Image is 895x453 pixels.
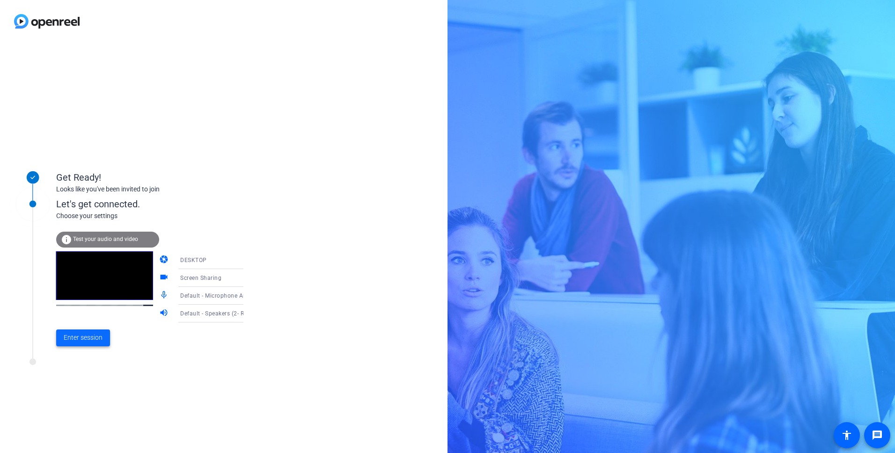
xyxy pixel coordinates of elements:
span: Test your audio and video [73,236,138,242]
div: Looks like you've been invited to join [56,184,243,194]
mat-icon: mic_none [159,290,170,301]
span: DESKTOP [180,257,207,263]
span: Screen Sharing [180,275,221,281]
mat-icon: message [872,430,883,441]
span: Default - Speakers (2- Realtek(R) Audio) [180,309,288,317]
mat-icon: videocam [159,272,170,284]
mat-icon: volume_up [159,308,170,319]
span: Enter session [64,333,103,343]
div: Let's get connected. [56,197,263,211]
mat-icon: info [61,234,72,245]
span: Default - Microphone Array (Intel® Smart Sound Technology (Intel® SST)) [180,292,381,299]
div: Get Ready! [56,170,243,184]
button: Enter session [56,329,110,346]
div: Choose your settings [56,211,263,221]
mat-icon: accessibility [841,430,852,441]
mat-icon: camera [159,255,170,266]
